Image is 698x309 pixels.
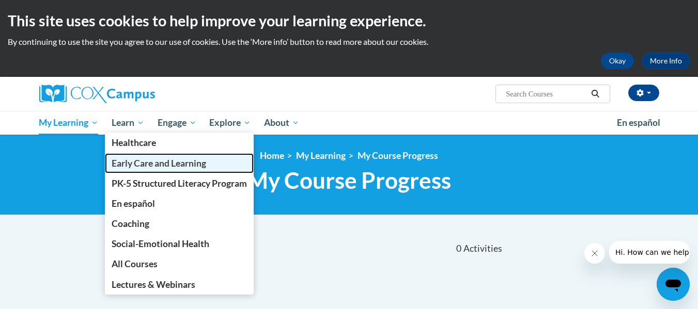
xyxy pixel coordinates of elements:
[112,137,156,148] span: Healthcare
[264,117,299,129] span: About
[8,10,690,31] h2: This site uses cookies to help improve your learning experience.
[24,111,675,135] div: Main menu
[112,117,144,129] span: Learn
[456,243,461,254] span: 0
[296,150,346,161] a: My Learning
[112,238,209,249] span: Social-Emotional Health
[617,117,660,128] span: En español
[151,111,203,135] a: Engage
[112,198,155,209] span: En español
[158,117,196,129] span: Engage
[247,167,451,194] span: My Course Progress
[358,150,438,161] a: My Course Progress
[8,36,690,47] p: By continuing to use the site you agree to our use of cookies. Use the ‘More info’ button to read...
[112,258,158,269] span: All Courses
[628,85,659,101] button: Account Settings
[112,218,149,229] span: Coaching
[642,53,690,69] a: More Info
[112,279,195,290] span: Lectures & Webinars
[105,193,254,214] a: En español
[587,88,603,100] button: Search
[33,111,105,135] a: My Learning
[112,178,247,189] span: PK-5 Structured Literacy Program
[657,268,690,301] iframe: Button to launch messaging window
[105,274,254,295] a: Lectures & Webinars
[257,111,306,135] a: About
[584,243,605,264] iframe: Close message
[609,241,690,264] iframe: Message from company
[505,88,587,100] input: Search Courses
[112,158,206,169] span: Early Care and Learning
[601,53,634,69] button: Okay
[105,111,151,135] a: Learn
[105,254,254,274] a: All Courses
[39,117,98,129] span: My Learning
[203,111,257,135] a: Explore
[209,117,251,129] span: Explore
[6,7,84,15] span: Hi. How can we help?
[463,243,502,254] span: Activities
[260,150,284,161] a: Home
[39,85,155,103] img: Cox Campus
[105,173,254,193] a: PK-5 Structured Literacy Program
[105,234,254,254] a: Social-Emotional Health
[105,153,254,173] a: Early Care and Learning
[610,112,667,134] a: En español
[105,133,254,153] a: Healthcare
[105,214,254,234] a: Coaching
[39,85,236,103] a: Cox Campus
